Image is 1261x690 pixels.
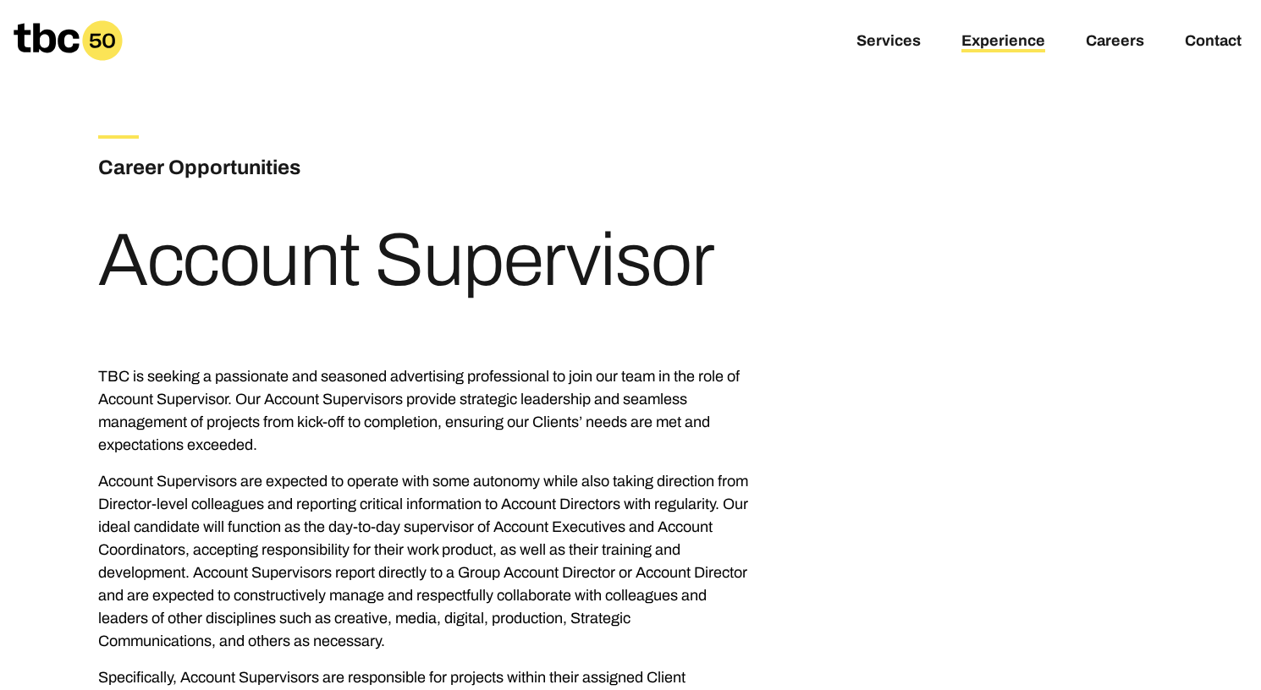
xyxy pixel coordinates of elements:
h3: Career Opportunities [98,152,504,183]
a: Homepage [14,20,123,61]
p: TBC is seeking a passionate and seasoned advertising professional to join our team in the role of... [98,365,748,457]
a: Services [856,32,921,52]
a: Contact [1185,32,1242,52]
p: Account Supervisors are expected to operate with some autonomy while also taking direction from D... [98,470,748,653]
h1: Account Supervisor [98,223,713,298]
a: Experience [961,32,1045,52]
a: Careers [1086,32,1144,52]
